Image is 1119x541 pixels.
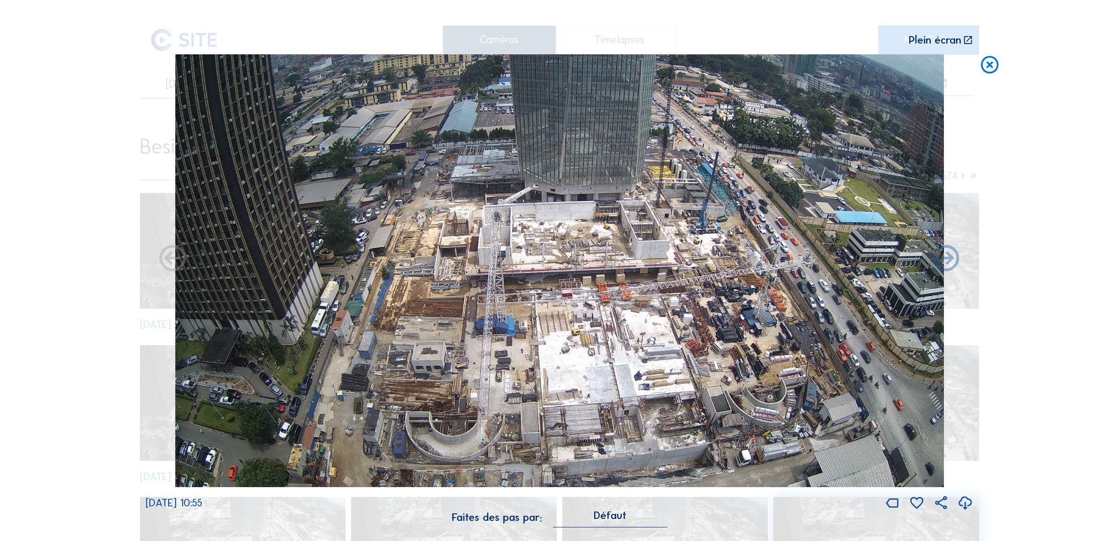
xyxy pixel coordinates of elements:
[157,244,189,275] i: Forward
[452,512,542,523] div: Faites des pas par:
[175,54,944,487] img: Image
[594,511,626,520] div: Défaut
[146,497,202,509] span: [DATE] 10:55
[553,511,668,527] div: Défaut
[909,35,961,46] div: Plein écran
[930,244,962,275] i: Back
